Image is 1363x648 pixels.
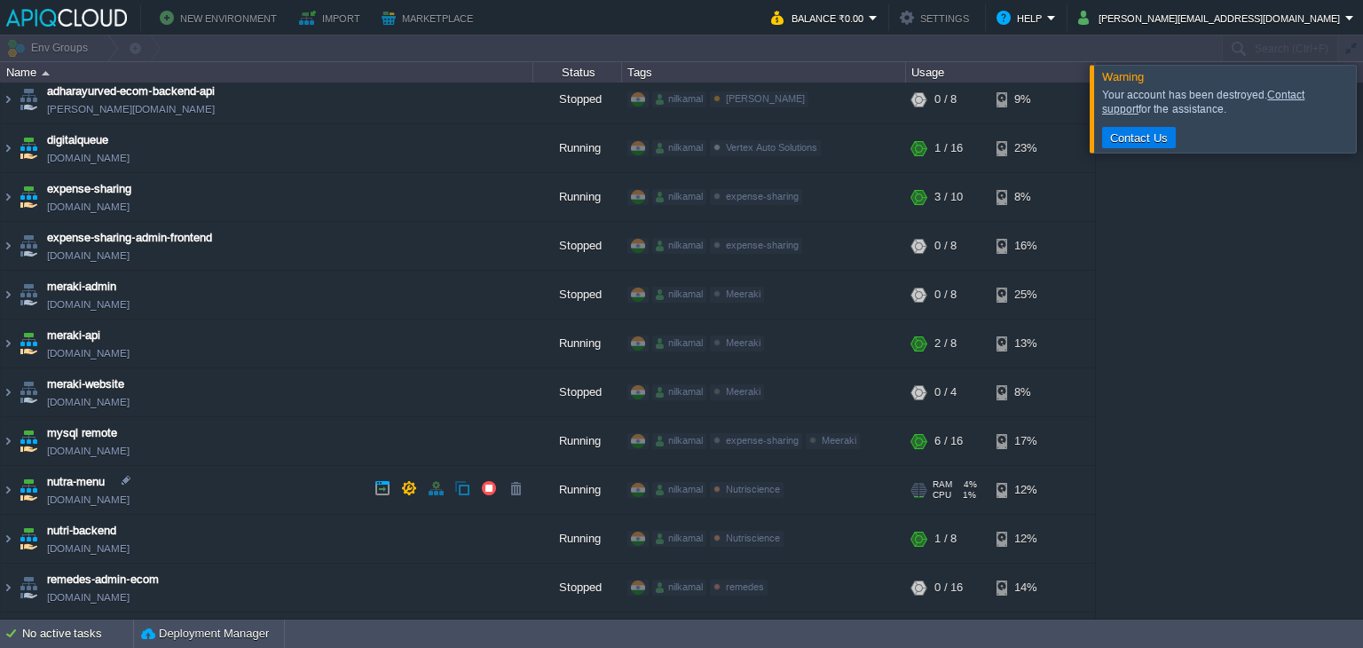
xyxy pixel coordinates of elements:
img: AMDAwAAAACH5BAEAAAAALAAAAAABAAEAAAICRAEAOw== [16,368,41,416]
div: nilkamal [652,482,706,498]
div: Status [534,62,621,83]
div: nilkamal [652,531,706,547]
img: AMDAwAAAACH5BAEAAAAALAAAAAABAAEAAAICRAEAOw== [16,515,41,563]
span: mysql remote [47,424,117,442]
div: 17% [997,417,1054,465]
span: Nutriscience [726,484,780,494]
a: nutri-backend [47,522,116,540]
div: nilkamal [652,384,706,400]
a: [DOMAIN_NAME] [47,491,130,509]
span: 1% [958,490,976,501]
button: New Environment [160,7,282,28]
div: Running [533,320,622,367]
span: expense-sharing [726,435,799,446]
span: [DOMAIN_NAME] [47,442,130,460]
div: 16% [997,222,1054,270]
div: 13% [997,320,1054,367]
div: Running [533,124,622,172]
div: Usage [907,62,1094,83]
div: 0 / 8 [934,271,957,319]
a: [DOMAIN_NAME] [47,344,130,362]
img: AMDAwAAAACH5BAEAAAAALAAAAAABAAEAAAICRAEAOw== [16,173,41,221]
span: CPU [933,490,951,501]
span: [PERSON_NAME] [726,93,805,104]
img: AMDAwAAAACH5BAEAAAAALAAAAAABAAEAAAICRAEAOw== [1,564,15,612]
button: Balance ₹0.00 [771,7,869,28]
img: AMDAwAAAACH5BAEAAAAALAAAAAABAAEAAAICRAEAOw== [16,75,41,123]
img: AMDAwAAAACH5BAEAAAAALAAAAAABAAEAAAICRAEAOw== [1,173,15,221]
div: nilkamal [652,580,706,596]
div: 12% [997,466,1054,514]
div: 2 / 8 [934,320,957,367]
div: Stopped [533,222,622,270]
img: AMDAwAAAACH5BAEAAAAALAAAAAABAAEAAAICRAEAOw== [42,71,50,75]
a: digitalqueue [47,131,108,149]
a: [DOMAIN_NAME] [47,589,130,606]
img: AMDAwAAAACH5BAEAAAAALAAAAAABAAEAAAICRAEAOw== [16,417,41,465]
div: Name [2,62,532,83]
div: 8% [997,173,1054,221]
a: [PERSON_NAME][DOMAIN_NAME] [47,100,215,118]
div: Your account has been destroyed. for the assistance. [1102,88,1351,116]
a: [DOMAIN_NAME] [47,540,130,557]
a: [DOMAIN_NAME] [47,393,130,411]
div: 25% [997,271,1054,319]
a: [DOMAIN_NAME] [47,296,130,313]
img: AMDAwAAAACH5BAEAAAAALAAAAAABAAEAAAICRAEAOw== [16,564,41,612]
div: 9% [997,75,1054,123]
div: 8% [997,368,1054,416]
a: nutra-menu [47,473,105,491]
span: expense-sharing [47,180,131,198]
div: nilkamal [652,287,706,303]
img: APIQCloud [6,9,127,27]
a: meraki-admin [47,278,116,296]
a: meraki-api [47,327,100,344]
div: 0 / 8 [934,75,957,123]
div: Running [533,466,622,514]
button: Deployment Manager [141,625,269,643]
img: AMDAwAAAACH5BAEAAAAALAAAAAABAAEAAAICRAEAOw== [1,368,15,416]
div: Tags [623,62,905,83]
div: 1 / 8 [934,515,957,563]
img: AMDAwAAAACH5BAEAAAAALAAAAAABAAEAAAICRAEAOw== [16,271,41,319]
div: 0 / 8 [934,222,957,270]
img: AMDAwAAAACH5BAEAAAAALAAAAAABAAEAAAICRAEAOw== [1,75,15,123]
div: Stopped [533,271,622,319]
div: nilkamal [652,238,706,254]
span: Meeraki [822,435,856,446]
img: AMDAwAAAACH5BAEAAAAALAAAAAABAAEAAAICRAEAOw== [16,320,41,367]
a: adharayurved-ecom-backend-api [47,83,215,100]
a: remedes-admin-ecom [47,571,159,589]
div: nilkamal [652,336,706,352]
a: [DOMAIN_NAME] [47,149,130,167]
button: Import [299,7,366,28]
span: expense-sharing-admin-frontend [47,229,212,247]
span: Vertex Auto Solutions [726,142,817,153]
img: AMDAwAAAACH5BAEAAAAALAAAAAABAAEAAAICRAEAOw== [16,222,41,270]
div: 0 / 4 [934,368,957,416]
div: 3 / 10 [934,173,963,221]
span: Meeraki [726,386,760,397]
div: Stopped [533,368,622,416]
button: Help [997,7,1047,28]
span: meraki-website [47,375,124,393]
img: AMDAwAAAACH5BAEAAAAALAAAAAABAAEAAAICRAEAOw== [16,466,41,514]
img: AMDAwAAAACH5BAEAAAAALAAAAAABAAEAAAICRAEAOw== [1,515,15,563]
span: Meeraki [726,337,760,348]
button: Marketplace [382,7,478,28]
span: Meeraki [726,288,760,299]
span: expense-sharing [726,240,799,250]
div: nilkamal [652,433,706,449]
span: RAM [933,479,952,490]
img: AMDAwAAAACH5BAEAAAAALAAAAAABAAEAAAICRAEAOw== [1,320,15,367]
span: Nutriscience [726,533,780,543]
img: AMDAwAAAACH5BAEAAAAALAAAAAABAAEAAAICRAEAOw== [1,466,15,514]
img: AMDAwAAAACH5BAEAAAAALAAAAAABAAEAAAICRAEAOw== [1,124,15,172]
img: AMDAwAAAACH5BAEAAAAALAAAAAABAAEAAAICRAEAOw== [1,271,15,319]
span: remedes [726,581,764,592]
